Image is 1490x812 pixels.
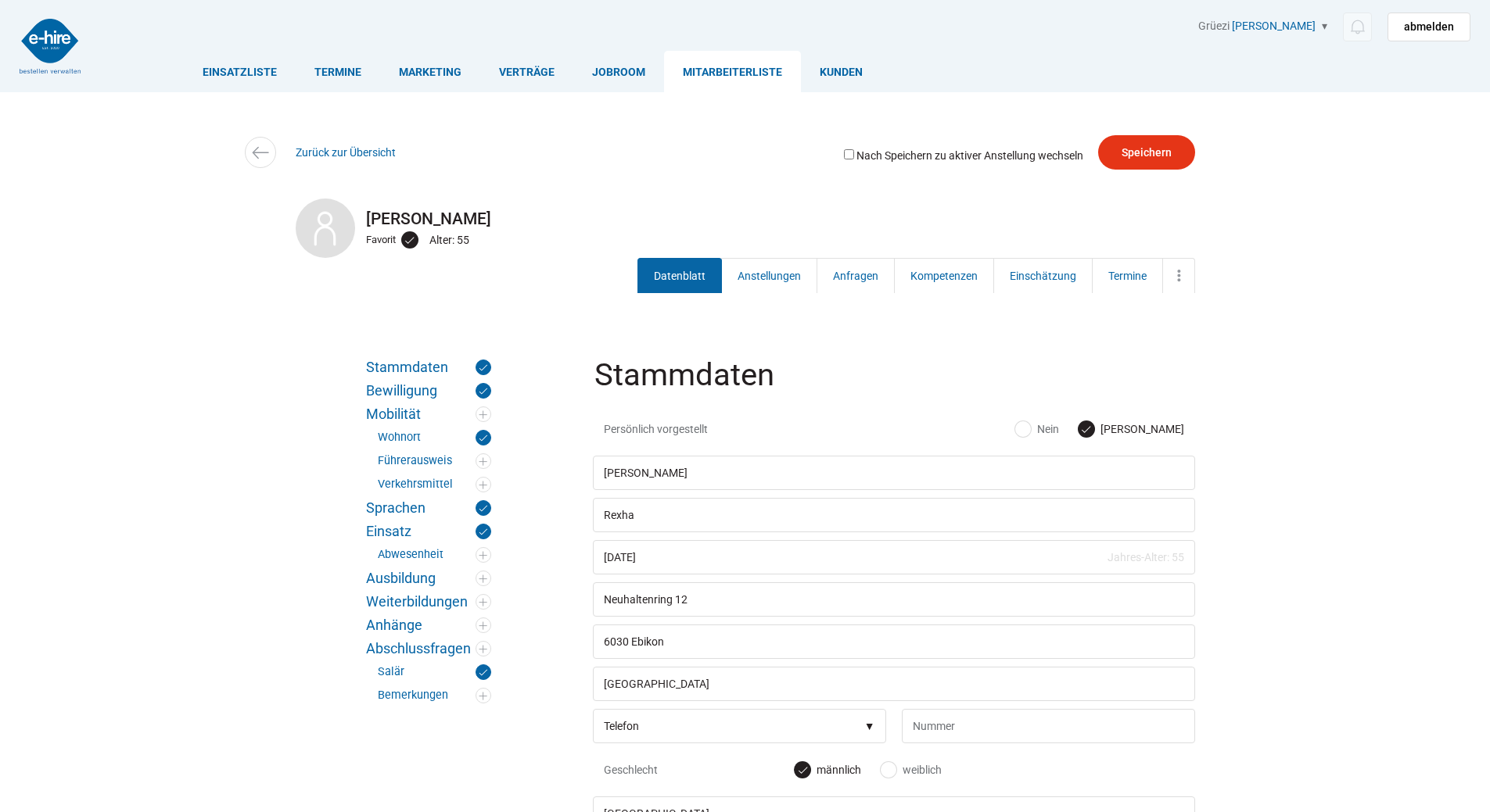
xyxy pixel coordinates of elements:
[1388,13,1470,41] a: abmelden
[604,762,795,778] span: Geschlecht
[637,258,722,293] a: Datenblatt
[593,624,1195,659] input: PLZ/Ort
[184,51,296,92] a: Einsatzliste
[366,594,491,610] a: Weiterbildungen
[296,146,396,159] a: Zurück zur Übersicht
[573,51,664,92] a: Jobroom
[1098,135,1195,170] input: Speichern
[378,477,491,492] a: Verkehrsmittel
[593,582,1195,617] input: Strasse / CO. Adresse
[1232,20,1316,32] a: [PERSON_NAME]
[1079,421,1184,437] label: [PERSON_NAME]
[593,359,1198,410] legend: Stammdaten
[1092,258,1163,293] a: Termine
[1198,20,1470,41] div: Grüezi
[881,762,942,778] label: weiblich
[296,51,380,92] a: Termine
[366,383,491,399] a: Bewilligung
[366,406,491,422] a: Mobilität
[366,359,491,375] a: Stammdaten
[296,209,1195,228] h2: [PERSON_NAME]
[902,709,1195,743] input: Nummer
[20,19,81,73] img: logo2.png
[1015,421,1059,437] label: Nein
[801,51,881,92] a: Kunden
[378,688,491,703] a: Bemerkungen
[795,762,861,778] label: männlich
[844,149,854,159] input: Nach Speichern zu aktiver Anstellung wechseln
[841,147,1083,162] label: Nach Speichern zu aktiver Anstellung wechseln
[1348,17,1367,37] img: icon-notification.svg
[378,430,491,445] a: Wohnort
[480,51,573,92] a: Verträge
[593,456,1195,490] input: Vorname
[366,524,491,539] a: Einsatz
[378,664,491,680] a: Salär
[378,547,491,563] a: Abwesenheit
[593,540,1195,574] input: Geburtsdatum
[817,258,895,293] a: Anfragen
[593,667,1195,701] input: Land
[378,453,491,469] a: Führerausweis
[894,258,994,293] a: Kompetenzen
[721,258,817,293] a: Anstellungen
[993,258,1093,293] a: Einschätzung
[380,51,480,92] a: Marketing
[366,641,491,656] a: Abschlussfragen
[664,51,801,92] a: Mitarbeiterliste
[366,500,491,516] a: Sprachen
[249,141,271,164] img: icon-arrow-left.svg
[366,617,491,633] a: Anhänge
[429,230,473,250] div: Alter: 55
[366,571,491,586] a: Ausbildung
[604,421,795,437] span: Persönlich vorgestellt
[593,498,1195,532] input: Nachname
